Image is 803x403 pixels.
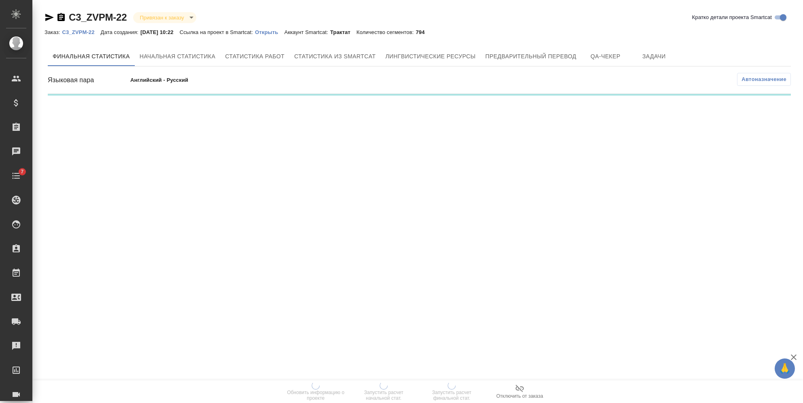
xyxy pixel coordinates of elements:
p: Аккаунт Smartcat: [284,29,330,35]
span: QA-чекер [586,51,625,62]
div: Привязан к заказу [133,12,196,23]
span: Задачи [635,51,673,62]
p: C3_ZVPM-22 [62,29,100,35]
a: Открыть [255,28,284,35]
span: Статистика работ [225,51,285,62]
p: Заказ: [45,29,62,35]
span: Автоназначение [741,75,786,83]
button: Скопировать ссылку для ЯМессенджера [45,13,54,22]
a: 7 [2,166,30,186]
span: 🙏 [778,360,792,377]
span: 7 [16,168,28,176]
a: C3_ZVPM-22 [62,28,100,35]
p: Количество сегментов: [357,29,416,35]
p: Открыть [255,29,284,35]
span: Предварительный перевод [485,51,576,62]
a: C3_ZVPM-22 [69,12,127,23]
p: Дата создания: [101,29,140,35]
span: Начальная статистика [140,51,216,62]
span: Статистика из Smartcat [294,51,376,62]
p: Ссылка на проект в Smartcat: [180,29,255,35]
p: Английский - Русский [130,76,295,84]
button: 🙏 [775,358,795,379]
p: 794 [416,29,431,35]
div: Языковая пара [48,75,130,85]
button: Скопировать ссылку [56,13,66,22]
span: Кратко детали проекта Smartcat [692,13,772,21]
span: Финальная статистика [53,51,130,62]
p: [DATE] 10:22 [140,29,180,35]
p: Трактат [330,29,357,35]
button: Автоназначение [737,73,791,86]
span: Лингвистические ресурсы [385,51,476,62]
button: Привязан к заказу [137,14,186,21]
